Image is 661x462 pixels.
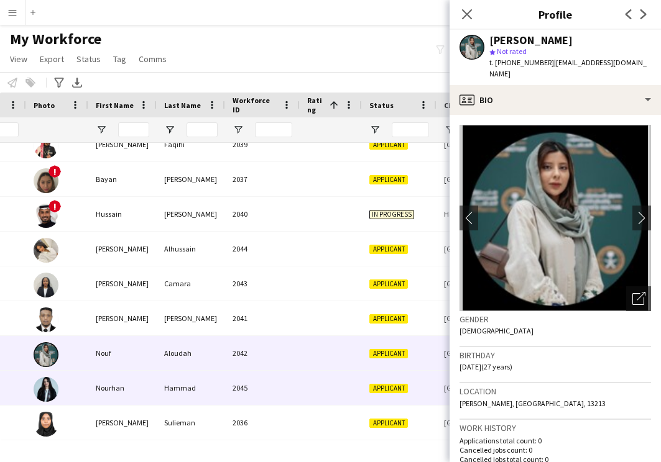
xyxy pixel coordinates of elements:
span: Applicant [369,349,408,358]
div: 2036 [225,405,300,440]
span: Export [40,53,64,65]
span: Rating [307,96,325,114]
div: [PERSON_NAME] [489,35,573,46]
div: Open photos pop-in [626,286,651,311]
app-action-btn: Advanced filters [52,75,67,90]
div: Nourhan [88,371,157,405]
span: Applicant [369,245,408,254]
button: Open Filter Menu [444,124,455,135]
span: Applicant [369,140,408,150]
span: Status [369,101,394,110]
div: Aloudah [157,336,225,370]
button: Open Filter Menu [369,124,381,135]
div: Hammad [157,371,225,405]
img: Khadija Alhussain [34,238,58,263]
h3: Gender [460,314,651,325]
input: Workforce ID Filter Input [255,122,292,137]
img: Crew avatar or photo [460,125,651,311]
div: Bayan [88,162,157,196]
span: View [10,53,27,65]
div: [PERSON_NAME] [157,197,225,231]
div: [PERSON_NAME] [157,162,225,196]
button: Open Filter Menu [164,124,175,135]
div: 2037 [225,162,300,196]
img: Sara Sulieman [34,412,58,437]
span: Workforce ID [233,96,277,114]
div: [GEOGRAPHIC_DATA] [437,371,511,405]
span: Tag [113,53,126,65]
img: Khadijah Camara [34,273,58,297]
div: Hussain [88,197,157,231]
div: 2040 [225,197,300,231]
span: My Workforce [10,30,101,48]
div: [PERSON_NAME] [88,232,157,266]
input: Last Name Filter Input [187,122,218,137]
img: Nouf Aloudah [34,342,58,367]
span: t. [PHONE_NUMBER] [489,58,554,67]
div: [GEOGRAPHIC_DATA] [437,232,511,266]
span: Applicant [369,314,408,324]
div: [GEOGRAPHIC_DATA] [437,301,511,335]
p: Cancelled jobs count: 0 [460,445,651,455]
div: 2039 [225,127,300,161]
div: Hawthorne [437,197,511,231]
span: First Name [96,101,134,110]
a: View [5,51,32,67]
div: [GEOGRAPHIC_DATA] [437,405,511,440]
span: Applicant [369,419,408,428]
button: Open Filter Menu [233,124,244,135]
div: [GEOGRAPHIC_DATA] [437,336,511,370]
span: Status [76,53,101,65]
a: Export [35,51,69,67]
div: Bio [450,85,661,115]
input: Status Filter Input [392,122,429,137]
div: Alhussain [157,232,225,266]
div: 2045 [225,371,300,405]
span: | [EMAIL_ADDRESS][DOMAIN_NAME] [489,58,647,78]
div: Nouf [88,336,157,370]
div: [PERSON_NAME] [88,127,157,161]
div: [GEOGRAPHIC_DATA] [437,127,511,161]
div: [PERSON_NAME] [88,266,157,301]
img: Ayman Faqihi [34,134,58,158]
span: Applicant [369,384,408,393]
span: In progress [369,210,414,219]
img: Mohammed Ali [34,307,58,332]
img: Nourhan Hammad [34,377,58,402]
span: City [444,101,458,110]
span: ! [49,200,61,212]
span: [DATE] (27 years) [460,362,512,371]
a: Comms [134,51,172,67]
img: Bayan Mohammed [34,168,58,193]
span: Applicant [369,279,408,289]
input: First Name Filter Input [118,122,149,137]
div: [PERSON_NAME] [88,301,157,335]
a: Status [72,51,106,67]
span: Last Name [164,101,201,110]
div: [GEOGRAPHIC_DATA] [437,162,511,196]
div: 2041 [225,301,300,335]
h3: Location [460,386,651,397]
span: Comms [139,53,167,65]
img: Hussain Abbas [34,203,58,228]
div: [GEOGRAPHIC_DATA] [437,266,511,301]
span: Not rated [497,47,527,56]
span: [PERSON_NAME], [GEOGRAPHIC_DATA], 13213 [460,399,606,408]
span: [DEMOGRAPHIC_DATA] [460,326,534,335]
div: 2043 [225,266,300,301]
button: Open Filter Menu [96,124,107,135]
div: Sulieman [157,405,225,440]
h3: Birthday [460,350,651,361]
div: 2044 [225,232,300,266]
div: Camara [157,266,225,301]
span: Applicant [369,175,408,184]
span: ! [49,165,61,178]
div: Faqihi [157,127,225,161]
div: [PERSON_NAME] [157,301,225,335]
div: 2042 [225,336,300,370]
h3: Work history [460,422,651,433]
p: Applications total count: 0 [460,436,651,445]
app-action-btn: Export XLSX [70,75,85,90]
div: [PERSON_NAME] [88,405,157,440]
span: Photo [34,101,55,110]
